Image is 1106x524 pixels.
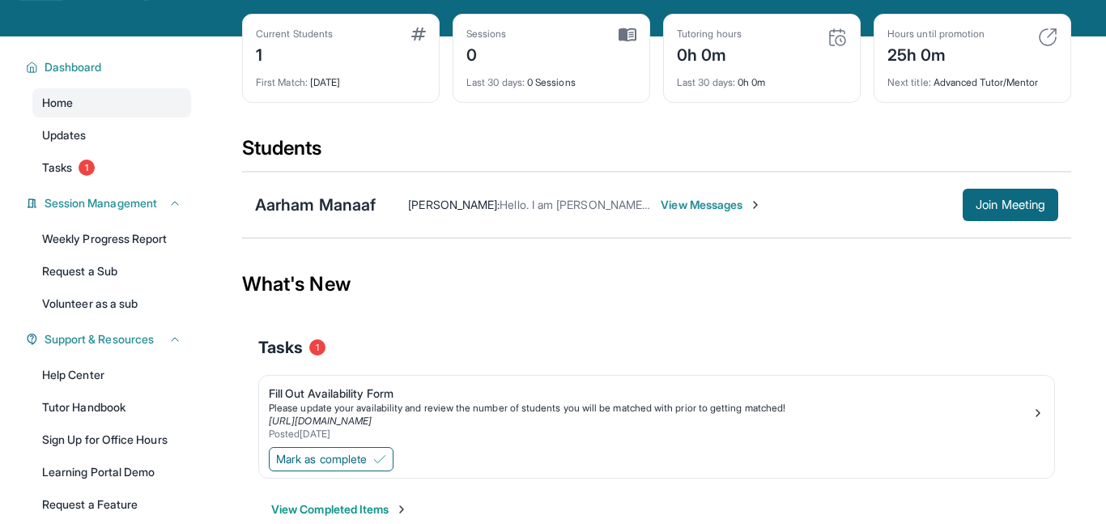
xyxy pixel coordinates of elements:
[45,195,157,211] span: Session Management
[32,153,191,182] a: Tasks1
[887,76,931,88] span: Next title :
[827,28,847,47] img: card
[256,76,308,88] span: First Match :
[256,28,333,40] div: Current Students
[32,360,191,390] a: Help Center
[79,160,95,176] span: 1
[677,66,847,89] div: 0h 0m
[661,197,762,213] span: View Messages
[258,336,303,359] span: Tasks
[466,28,507,40] div: Sessions
[38,59,181,75] button: Dashboard
[411,28,426,40] img: card
[269,402,1032,415] div: Please update your availability and review the number of students you will be matched with prior ...
[466,66,636,89] div: 0 Sessions
[269,428,1032,441] div: Posted [DATE]
[42,160,72,176] span: Tasks
[45,331,154,347] span: Support & Resources
[32,289,191,318] a: Volunteer as a sub
[619,28,636,42] img: card
[309,339,325,356] span: 1
[32,458,191,487] a: Learning Portal Demo
[242,135,1071,171] div: Students
[32,393,191,422] a: Tutor Handbook
[466,76,525,88] span: Last 30 days :
[32,257,191,286] a: Request a Sub
[408,198,500,211] span: [PERSON_NAME] :
[256,40,333,66] div: 1
[373,453,386,466] img: Mark as complete
[32,88,191,117] a: Home
[749,198,762,211] img: Chevron-Right
[256,66,426,89] div: [DATE]
[242,249,1071,320] div: What's New
[42,127,87,143] span: Updates
[259,376,1054,444] a: Fill Out Availability FormPlease update your availability and review the number of students you w...
[269,386,1032,402] div: Fill Out Availability Form
[1038,28,1057,47] img: card
[32,490,191,519] a: Request a Feature
[269,415,372,427] a: [URL][DOMAIN_NAME]
[677,40,742,66] div: 0h 0m
[45,59,102,75] span: Dashboard
[963,189,1058,221] button: Join Meeting
[32,425,191,454] a: Sign Up for Office Hours
[887,66,1057,89] div: Advanced Tutor/Mentor
[271,501,408,518] button: View Completed Items
[976,200,1045,210] span: Join Meeting
[887,28,985,40] div: Hours until promotion
[466,40,507,66] div: 0
[32,121,191,150] a: Updates
[38,331,181,347] button: Support & Resources
[255,194,376,216] div: Aarham Manaaf
[32,224,191,253] a: Weekly Progress Report
[38,195,181,211] button: Session Management
[42,95,73,111] span: Home
[887,40,985,66] div: 25h 0m
[677,28,742,40] div: Tutoring hours
[677,76,735,88] span: Last 30 days :
[269,447,393,471] button: Mark as complete
[276,451,367,467] span: Mark as complete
